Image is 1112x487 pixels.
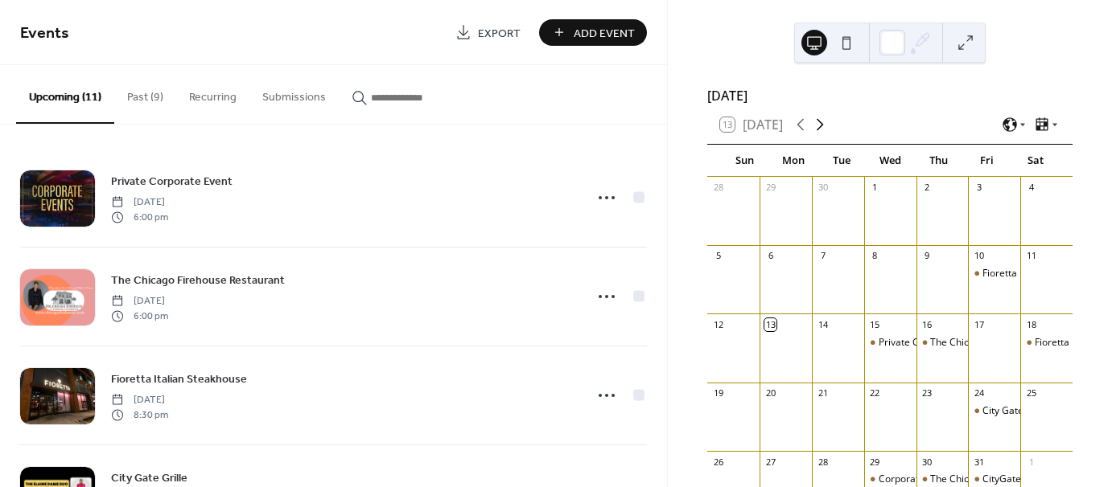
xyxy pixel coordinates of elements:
[1025,250,1037,262] div: 11
[443,19,533,46] a: Export
[574,25,635,42] span: Add Event
[114,65,176,122] button: Past (9)
[817,318,829,330] div: 14
[930,336,1084,350] div: The Chicago Firehouse Restaurant
[869,250,881,262] div: 8
[818,145,866,177] div: Tue
[111,195,168,210] span: [DATE]
[764,318,776,330] div: 13
[817,182,829,194] div: 30
[16,65,114,124] button: Upcoming (11)
[973,318,985,330] div: 17
[962,145,1011,177] div: Fri
[982,267,1102,280] div: Fioretta Italian Steakhouse
[1020,336,1073,350] div: Fioretta Italian Steakhouse
[111,309,168,323] span: 6:00 pm
[916,473,969,486] div: The Chicago Firehouse Restaurant
[817,456,829,468] div: 28
[982,473,1048,486] div: CityGate Grille
[982,404,1050,418] div: City Gate Grille
[921,250,933,262] div: 9
[973,456,985,468] div: 31
[111,470,187,487] span: City Gate Grille
[764,456,776,468] div: 27
[111,210,168,224] span: 6:00 pm
[712,456,724,468] div: 26
[968,267,1020,280] div: Fioretta Italian Steakhouse
[712,318,724,330] div: 12
[879,336,986,350] div: Private Corporate Event
[111,393,168,407] span: [DATE]
[1011,145,1060,177] div: Sat
[973,387,985,399] div: 24
[539,19,647,46] button: Add Event
[864,336,916,350] div: Private Corporate Event
[921,182,933,194] div: 2
[864,473,916,486] div: Corporate Event Middleby Showroom at The Merchandise Mart
[111,172,233,190] a: Private Corporate Event
[869,387,881,399] div: 22
[916,336,969,350] div: The Chicago Firehouse Restaurant
[712,250,724,262] div: 5
[930,473,1084,486] div: The Chicago Firehouse Restaurant
[712,387,724,399] div: 19
[478,25,521,42] span: Export
[111,294,168,309] span: [DATE]
[176,65,249,122] button: Recurring
[973,250,985,262] div: 10
[817,387,829,399] div: 21
[111,174,233,190] span: Private Corporate Event
[111,271,285,289] a: The Chicago Firehouse Restaurant
[249,65,339,122] button: Submissions
[1025,182,1037,194] div: 4
[768,145,817,177] div: Mon
[921,387,933,399] div: 23
[869,456,881,468] div: 29
[921,318,933,330] div: 16
[968,404,1020,418] div: City Gate Grille
[720,145,768,177] div: Sun
[869,318,881,330] div: 15
[111,370,247,388] a: Fioretta Italian Steakhouse
[973,182,985,194] div: 3
[1025,456,1037,468] div: 1
[764,182,776,194] div: 29
[111,469,187,487] a: City Gate Grille
[111,272,285,289] span: The Chicago Firehouse Restaurant
[111,407,168,422] span: 8:30 pm
[817,250,829,262] div: 7
[712,182,724,194] div: 28
[707,86,1073,105] div: [DATE]
[111,371,247,388] span: Fioretta Italian Steakhouse
[1025,318,1037,330] div: 18
[866,145,914,177] div: Wed
[20,18,69,49] span: Events
[968,473,1020,486] div: CityGate Grille
[921,456,933,468] div: 30
[1025,387,1037,399] div: 25
[914,145,962,177] div: Thu
[764,250,776,262] div: 6
[764,387,776,399] div: 20
[869,182,881,194] div: 1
